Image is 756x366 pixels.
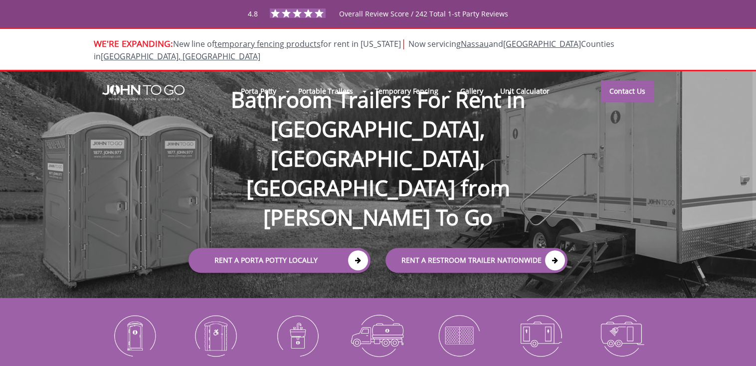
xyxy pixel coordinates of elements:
img: ADA-Accessible-Units-icon_N.png [183,310,249,362]
img: Shower-Trailers-icon_N.png [588,310,655,362]
img: Portable-Sinks-icon_N.png [264,310,330,362]
a: Gallery [452,80,492,102]
span: Overall Review Score / 242 Total 1-st Party Reviews [339,9,508,38]
img: JOHN to go [102,85,185,101]
a: Contact Us [601,80,654,102]
a: [GEOGRAPHIC_DATA], [GEOGRAPHIC_DATA] [101,51,260,62]
img: Temporary-Fencing-cion_N.png [426,310,492,362]
h1: Bathroom Trailers For Rent in [GEOGRAPHIC_DATA], [GEOGRAPHIC_DATA], [GEOGRAPHIC_DATA] from [PERSO... [179,53,577,232]
a: Rent a Porta Potty Locally [189,248,371,273]
span: Now servicing and Counties in [94,38,614,62]
a: rent a RESTROOM TRAILER Nationwide [385,248,567,273]
img: Restroom-Trailers-icon_N.png [507,310,573,362]
a: Temporary Fencing [367,80,447,102]
span: | [401,36,406,50]
span: WE'RE EXPANDING: [94,37,173,49]
a: Portable Trailers [290,80,361,102]
span: New line of for rent in [US_STATE] [94,38,614,62]
button: Live Chat [716,326,756,366]
a: temporary fencing products [214,38,321,49]
a: [GEOGRAPHIC_DATA] [503,38,581,49]
a: Unit Calculator [492,80,558,102]
a: Porta Potty [232,80,285,102]
img: Portable-Toilets-icon_N.png [101,310,168,362]
a: Nassau [461,38,489,49]
span: 4.8 [248,9,258,18]
img: Waste-Services-icon_N.png [345,310,411,362]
